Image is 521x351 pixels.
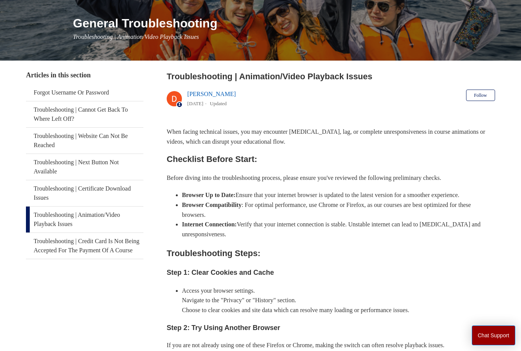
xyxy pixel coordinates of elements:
[472,325,516,345] button: Chat Support
[167,70,495,83] h2: Troubleshooting | Animation/Video Playback Issues
[167,127,495,146] p: When facing technical issues, you may encounter [MEDICAL_DATA], lag, or complete unresponsiveness...
[26,84,143,101] a: Forgot Username Or Password
[26,233,143,259] a: Troubleshooting | Credit Card Is Not Being Accepted For The Payment Of A Course
[182,200,495,220] li: : For optimal performance, use Chrome or Firefox, as our courses are best optimized for these bro...
[182,286,495,315] li: Access your browser settings. Navigate to the "Privacy" or "History" section. Choose to clear coo...
[182,220,495,239] li: Verify that your internet connection is stable. Unstable internet can lead to [MEDICAL_DATA] and ...
[466,90,495,101] button: Follow Article
[187,91,236,97] a: [PERSON_NAME]
[26,154,143,180] a: Troubleshooting | Next Button Not Available
[210,101,227,106] li: Updated
[167,152,495,166] h2: Checklist Before Start:
[167,267,495,278] h3: Step 1: Clear Cookies and Cache
[26,101,143,127] a: Troubleshooting | Cannot Get Back To Where Left Off?
[26,207,143,232] a: Troubleshooting | Animation/Video Playback Issues
[182,202,241,208] strong: Browser Compatibility
[167,173,495,183] p: Before diving into the troubleshooting process, please ensure you've reviewed the following preli...
[73,14,495,32] h1: General Troubleshooting
[73,34,199,40] span: Troubleshooting | Animation/Video Playback Issues
[167,340,495,350] p: If you are not already using one of these Firefox or Chrome, making the switch can often resolve ...
[182,190,495,200] li: Ensure that your internet browser is updated to the latest version for a smoother experience.
[187,101,203,106] time: 03/14/2024, 16:36
[26,128,143,154] a: Troubleshooting | Website Can Not Be Reached
[182,192,235,198] strong: Browser Up to Date:
[182,221,237,228] strong: Internet Connection:
[167,247,495,260] h2: Troubleshooting Steps:
[26,71,90,79] span: Articles in this section
[167,322,495,333] h3: Step 2: Try Using Another Browser
[26,180,143,206] a: Troubleshooting | Certificate Download Issues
